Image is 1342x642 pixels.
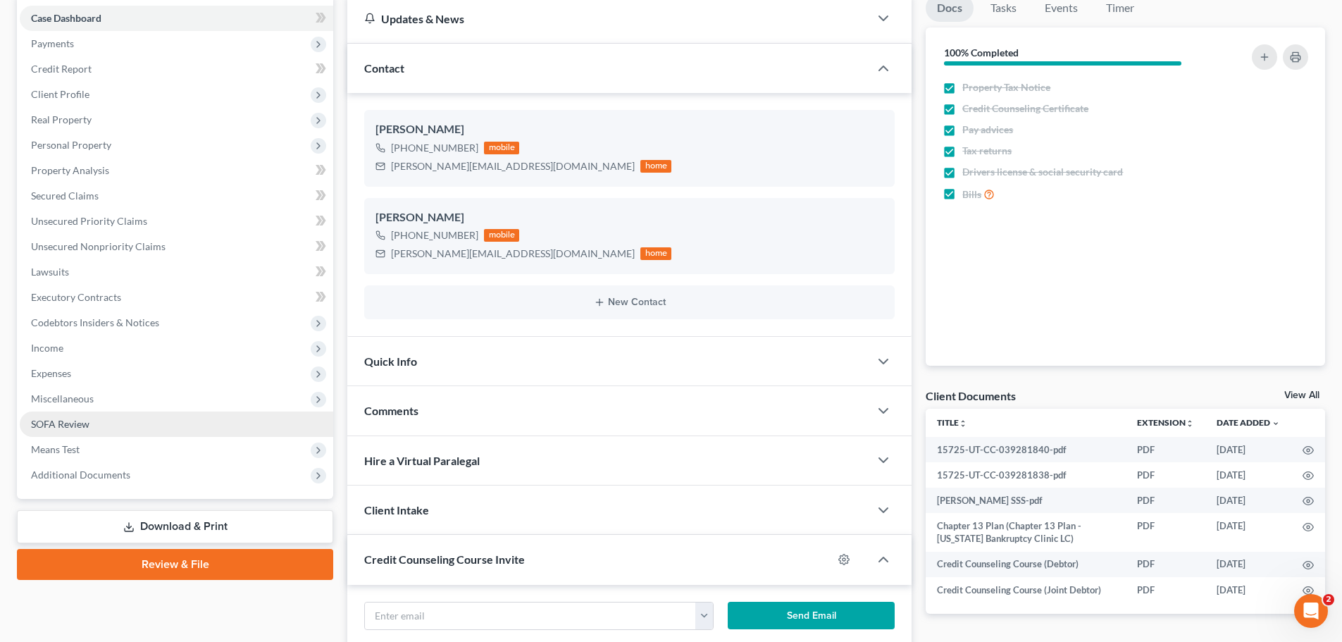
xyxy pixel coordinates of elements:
[31,164,109,176] span: Property Analysis
[31,342,63,354] span: Income
[1205,513,1291,552] td: [DATE]
[926,513,1126,552] td: Chapter 13 Plan (Chapter 13 Plan - [US_STATE] Bankruptcy Clinic LC)
[31,139,111,151] span: Personal Property
[20,412,333,437] a: SOFA Review
[20,234,333,259] a: Unsecured Nonpriority Claims
[20,285,333,310] a: Executory Contracts
[31,418,89,430] span: SOFA Review
[365,603,696,629] input: Enter email
[1126,488,1205,513] td: PDF
[17,549,333,580] a: Review & File
[31,37,74,49] span: Payments
[962,144,1012,158] span: Tax returns
[484,229,519,242] div: mobile
[959,419,967,428] i: unfold_more
[1205,437,1291,462] td: [DATE]
[640,247,671,260] div: home
[926,488,1126,513] td: [PERSON_NAME] SSS-pdf
[20,209,333,234] a: Unsecured Priority Claims
[31,469,130,481] span: Additional Documents
[926,552,1126,577] td: Credit Counseling Course (Debtor)
[1205,462,1291,488] td: [DATE]
[17,510,333,543] a: Download & Print
[1137,417,1194,428] a: Extensionunfold_more
[31,113,92,125] span: Real Property
[962,187,981,202] span: Bills
[31,240,166,252] span: Unsecured Nonpriority Claims
[31,190,99,202] span: Secured Claims
[31,266,69,278] span: Lawsuits
[20,259,333,285] a: Lawsuits
[1126,437,1205,462] td: PDF
[31,215,147,227] span: Unsecured Priority Claims
[944,47,1019,58] strong: 100% Completed
[391,141,478,155] div: [PHONE_NUMBER]
[937,417,967,428] a: Titleunfold_more
[926,462,1126,488] td: 15725-UT-CC-039281838-pdf
[31,443,80,455] span: Means Test
[926,577,1126,603] td: Credit Counseling Course (Joint Debtor)
[1272,419,1280,428] i: expand_more
[1294,594,1328,628] iframe: Intercom live chat
[375,297,883,308] button: New Contact
[364,404,418,417] span: Comments
[364,354,417,368] span: Quick Info
[1126,577,1205,603] td: PDF
[364,553,525,566] span: Credit Counseling Course Invite
[962,80,1050,94] span: Property Tax Notice
[20,6,333,31] a: Case Dashboard
[364,61,404,75] span: Contact
[1284,390,1319,400] a: View All
[375,121,883,138] div: [PERSON_NAME]
[640,160,671,173] div: home
[1126,513,1205,552] td: PDF
[31,393,94,405] span: Miscellaneous
[31,88,89,100] span: Client Profile
[1323,594,1334,605] span: 2
[926,437,1126,462] td: 15725-UT-CC-039281840-pdf
[391,228,478,242] div: [PHONE_NUMBER]
[31,316,159,328] span: Codebtors Insiders & Notices
[31,12,101,24] span: Case Dashboard
[1205,577,1291,603] td: [DATE]
[1186,419,1194,428] i: unfold_more
[20,158,333,183] a: Property Analysis
[391,247,635,261] div: [PERSON_NAME][EMAIL_ADDRESS][DOMAIN_NAME]
[364,503,429,517] span: Client Intake
[926,388,1016,403] div: Client Documents
[484,142,519,154] div: mobile
[1217,417,1280,428] a: Date Added expand_more
[391,159,635,173] div: [PERSON_NAME][EMAIL_ADDRESS][DOMAIN_NAME]
[1126,462,1205,488] td: PDF
[364,11,852,26] div: Updates & News
[962,165,1123,179] span: Drivers license & social security card
[1205,552,1291,577] td: [DATE]
[31,63,92,75] span: Credit Report
[1126,552,1205,577] td: PDF
[375,209,883,226] div: [PERSON_NAME]
[20,56,333,82] a: Credit Report
[20,183,333,209] a: Secured Claims
[962,101,1088,116] span: Credit Counseling Certificate
[1205,488,1291,513] td: [DATE]
[728,602,895,630] button: Send Email
[31,367,71,379] span: Expenses
[962,123,1013,137] span: Pay advices
[364,454,480,467] span: Hire a Virtual Paralegal
[31,291,121,303] span: Executory Contracts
